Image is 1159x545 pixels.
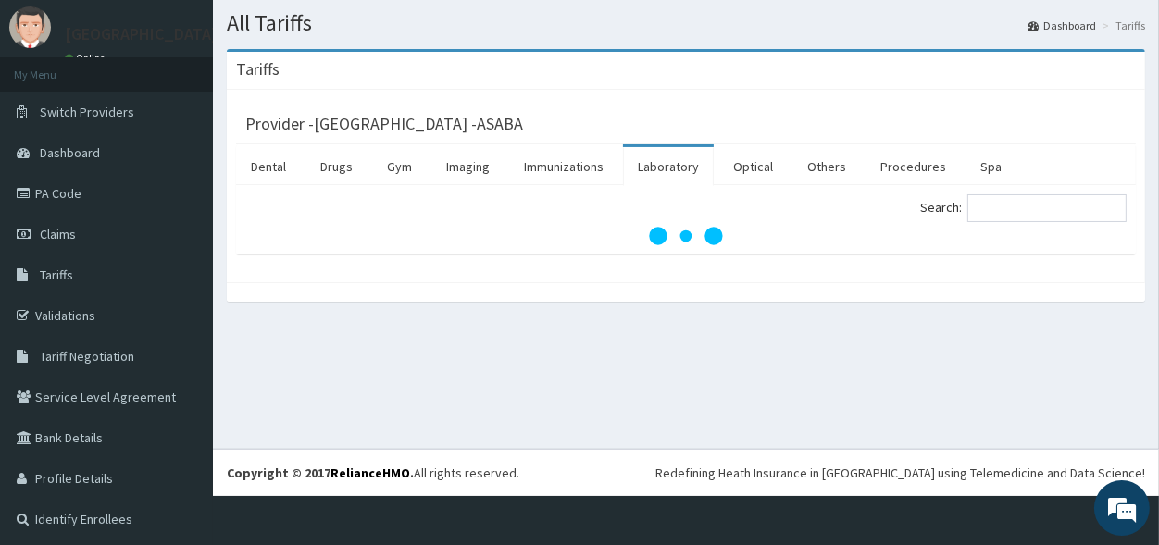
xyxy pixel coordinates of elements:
div: Chat with us now [96,104,311,128]
img: User Image [9,6,51,48]
a: Procedures [866,147,961,186]
input: Search: [967,194,1127,222]
img: d_794563401_company_1708531726252_794563401 [34,93,75,139]
h3: Provider - [GEOGRAPHIC_DATA] -ASABA [245,116,523,132]
a: Optical [718,147,788,186]
a: Dashboard [1028,18,1096,33]
a: Drugs [305,147,368,186]
a: Online [65,52,109,65]
label: Search: [920,194,1127,222]
div: Minimize live chat window [304,9,348,54]
span: Switch Providers [40,104,134,120]
a: Others [792,147,861,186]
p: [GEOGRAPHIC_DATA] [65,26,218,43]
svg: audio-loading [649,199,723,273]
h1: All Tariffs [227,11,1145,35]
li: Tariffs [1098,18,1145,33]
span: We're online! [107,158,255,345]
strong: Copyright © 2017 . [227,464,414,481]
a: Laboratory [623,147,714,186]
a: RelianceHMO [330,464,410,481]
span: Dashboard [40,144,100,161]
a: Dental [236,147,301,186]
span: Tariff Negotiation [40,348,134,365]
footer: All rights reserved. [213,449,1159,496]
textarea: Type your message and hit 'Enter' [9,355,353,420]
a: Spa [966,147,1016,186]
span: Tariffs [40,266,73,283]
a: Gym [372,147,427,186]
a: Immunizations [509,147,618,186]
a: Imaging [431,147,505,186]
h3: Tariffs [236,61,280,78]
span: Claims [40,226,76,242]
div: Redefining Heath Insurance in [GEOGRAPHIC_DATA] using Telemedicine and Data Science! [655,464,1145,482]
